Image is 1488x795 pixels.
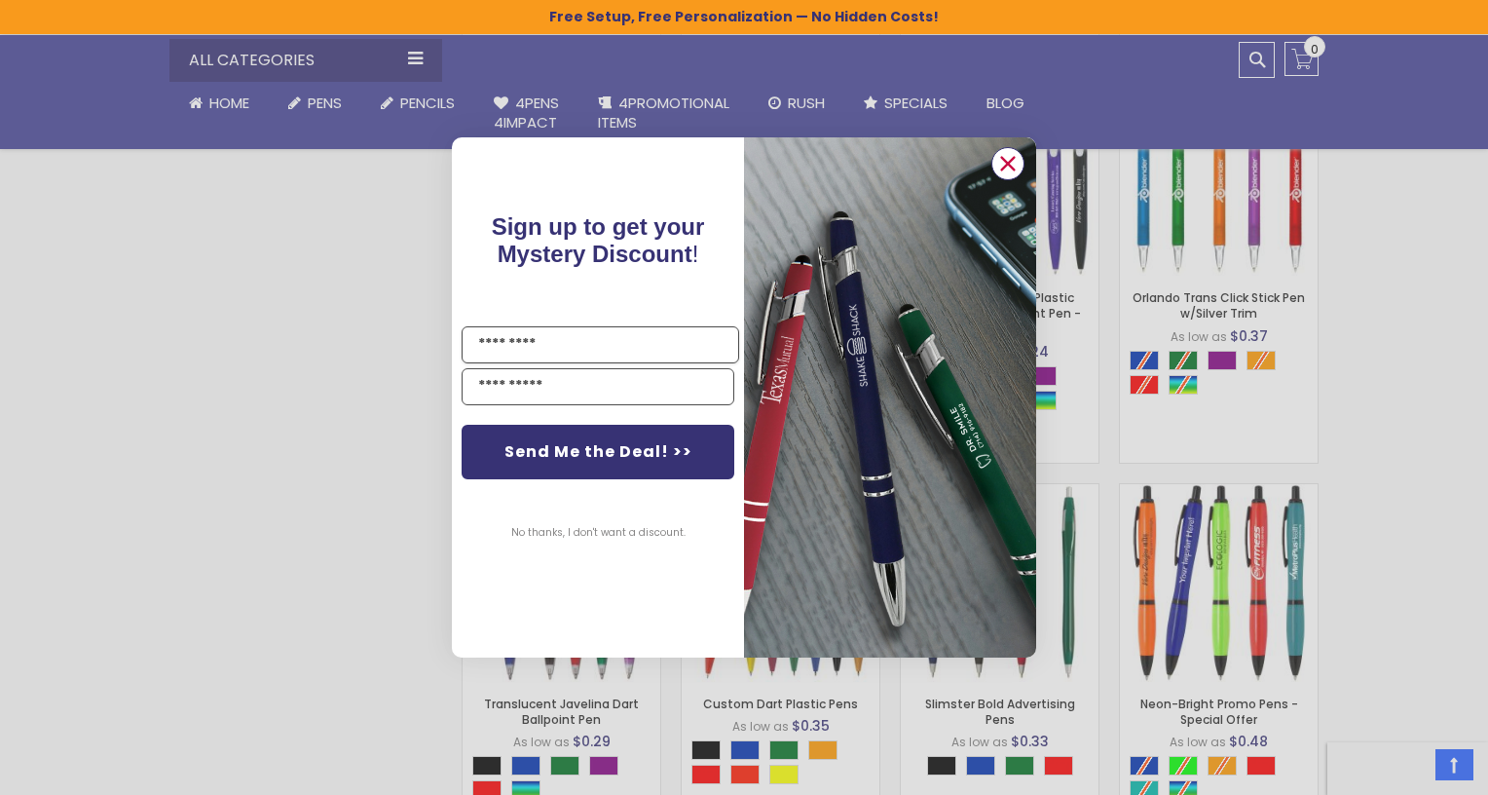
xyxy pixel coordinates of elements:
button: Send Me the Deal! >> [462,425,734,479]
input: YOUR EMAIL [462,368,734,405]
button: Close dialog [991,147,1024,180]
button: No thanks, I don't want a discount. [502,509,695,557]
img: 081b18bf-2f98-4675-a917-09431eb06994.jpeg [744,137,1036,657]
span: ! [492,213,705,267]
span: Sign up to get your Mystery Discount [492,213,705,267]
iframe: Google Customer Reviews [1327,742,1488,795]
